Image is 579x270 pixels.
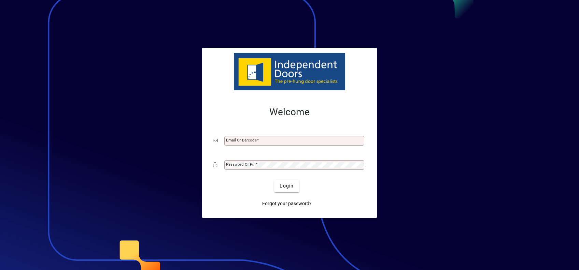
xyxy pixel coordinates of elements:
span: Login [280,182,294,190]
button: Login [274,180,299,192]
span: Forgot your password? [262,200,312,207]
mat-label: Email or Barcode [226,138,257,142]
mat-label: Password or Pin [226,162,255,167]
h2: Welcome [213,106,366,118]
a: Forgot your password? [259,198,314,210]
